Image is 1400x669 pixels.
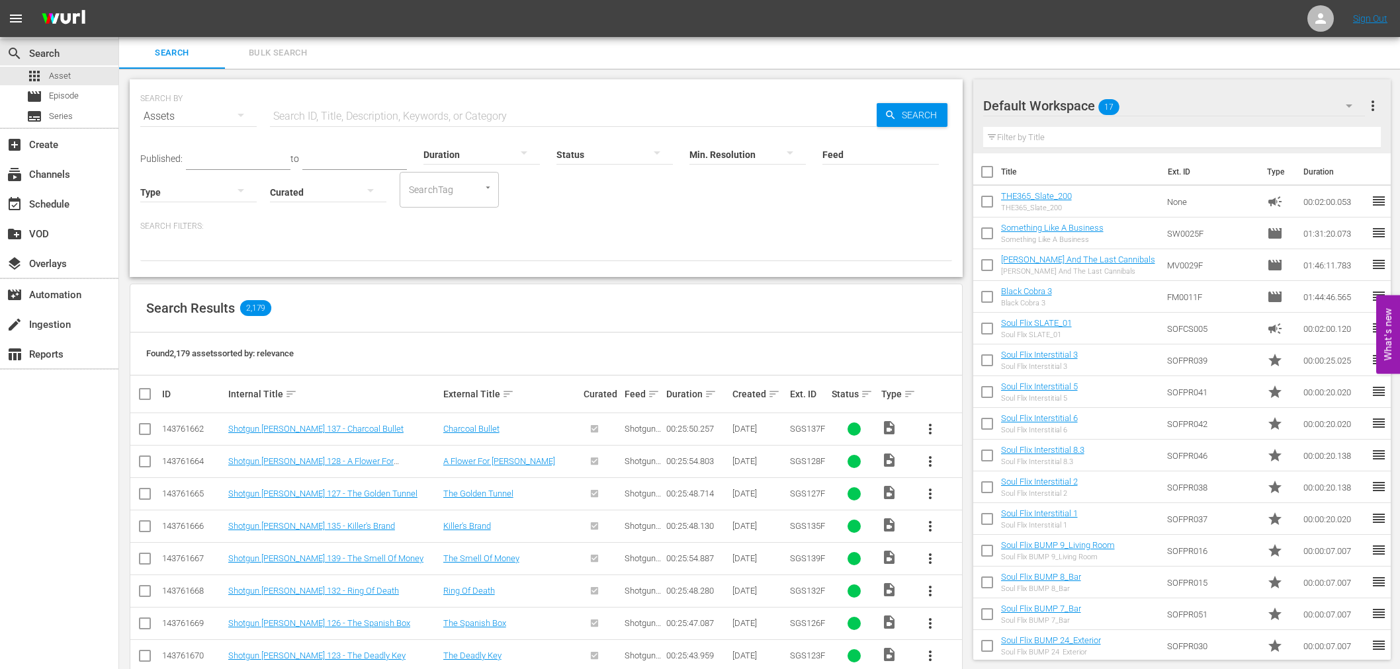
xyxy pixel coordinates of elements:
span: Ad [1267,194,1283,210]
span: SGS128F [790,456,825,466]
th: Ext. ID [1160,153,1259,190]
td: 00:00:07.007 [1298,535,1371,567]
span: Episode [1267,225,1283,241]
span: Found 2,179 assets sorted by: relevance [146,348,294,358]
button: Search [877,103,947,127]
span: Search [127,46,217,61]
span: Promo [1267,511,1283,527]
span: reorder [1371,256,1387,272]
span: Video [881,549,897,565]
a: Soul Flix BUMP 7_Bar [1001,604,1081,613]
span: Series [49,110,73,123]
span: reorder [1371,574,1387,590]
a: Something Like A Business [1001,223,1104,233]
div: Soul Flix Interstitial 8.3 [1001,457,1084,466]
span: Shotgun [PERSON_NAME] [625,553,661,583]
td: 00:00:20.020 [1298,376,1371,408]
div: Default Workspace [983,87,1366,124]
span: Ad [1267,321,1283,336]
div: 00:25:48.280 [666,586,728,596]
a: Soul Flix Interstitial 5 [1001,381,1078,391]
td: SOFPR030 [1162,630,1262,662]
a: Sign Out [1353,13,1387,24]
span: Video [881,452,897,468]
td: SOFPR038 [1162,471,1262,503]
a: A Flower For [PERSON_NAME] [443,456,555,466]
div: Soul Flix BUMP 9_Living Room [1001,553,1115,561]
div: Type [881,386,910,402]
span: SGS135F [790,521,825,531]
span: Search [7,46,22,61]
a: Soul Flix SLATE_01 [1001,318,1072,328]
button: more_vert [914,510,946,542]
span: more_vert [922,421,938,437]
a: Charcoal Bullet [443,424,500,434]
span: Episode [1267,257,1283,273]
span: Video [881,420,897,436]
span: reorder [1371,352,1387,368]
span: SGS137F [790,424,825,434]
span: Ingestion [7,317,22,333]
span: reorder [1371,637,1387,653]
div: Soul Flix Interstitial 6 [1001,426,1078,434]
a: Soul Flix Interstitial 3 [1001,350,1078,360]
span: sort [705,388,717,400]
div: Black Cobra 3 [1001,299,1052,307]
td: 00:00:20.138 [1298,440,1371,471]
button: more_vert [914,478,946,510]
span: sort [285,388,297,400]
span: Asset [26,68,42,84]
span: Reports [7,346,22,362]
div: THE365_Slate_200 [1001,204,1072,212]
div: [DATE] [732,553,786,563]
span: more_vert [922,583,938,599]
div: 00:25:50.257 [666,424,728,434]
div: 143761662 [162,424,224,434]
span: Video [881,517,897,533]
span: Promo [1267,606,1283,622]
span: more_vert [922,518,938,534]
td: SOFCS005 [1162,313,1262,344]
a: Killer's Brand [443,521,491,531]
div: Soul Flix Interstitial 1 [1001,521,1078,530]
td: SOFPR051 [1162,598,1262,630]
td: SOFPR042 [1162,408,1262,440]
div: Something Like A Business [1001,235,1104,244]
a: Shotgun [PERSON_NAME] 135 - Killer's Brand [228,521,395,531]
a: The Spanish Box [443,618,506,628]
th: Type [1259,153,1295,190]
span: reorder [1371,479,1387,494]
span: Promo [1267,416,1283,432]
button: Open [482,181,494,194]
div: 00:25:48.130 [666,521,728,531]
td: 00:02:00.120 [1298,313,1371,344]
span: sort [904,388,916,400]
span: Search [897,103,947,127]
div: [DATE] [732,586,786,596]
span: Promo [1267,543,1283,559]
span: Video [881,485,897,500]
a: THE365_Slate_200 [1001,191,1072,201]
span: menu [8,11,24,26]
span: SGS126F [790,618,825,628]
span: Overlays [7,256,22,272]
a: [PERSON_NAME] And The Last Cannibals [1001,255,1155,264]
span: Shotgun [PERSON_NAME] [625,456,661,486]
span: Channels [7,167,22,182]
a: Shotgun [PERSON_NAME] 123 - The Deadly Key [228,650,406,660]
span: 17 [1098,93,1119,121]
div: Curated [584,389,621,399]
div: [DATE] [732,489,786,498]
td: 00:00:25.025 [1298,344,1371,376]
div: ID [162,389,224,399]
div: Internal Title [228,386,439,402]
a: The Deadly Key [443,650,502,660]
a: The Smell Of Money [443,553,519,563]
a: Soul Flix Interstitial 6 [1001,413,1078,423]
div: 00:25:54.803 [666,456,728,466]
td: 00:00:20.020 [1298,503,1371,535]
a: Shotgun [PERSON_NAME] 127 - The Golden Tunnel [228,489,417,498]
span: reorder [1371,225,1387,241]
td: SOFPR015 [1162,567,1262,598]
span: Promo [1267,574,1283,590]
